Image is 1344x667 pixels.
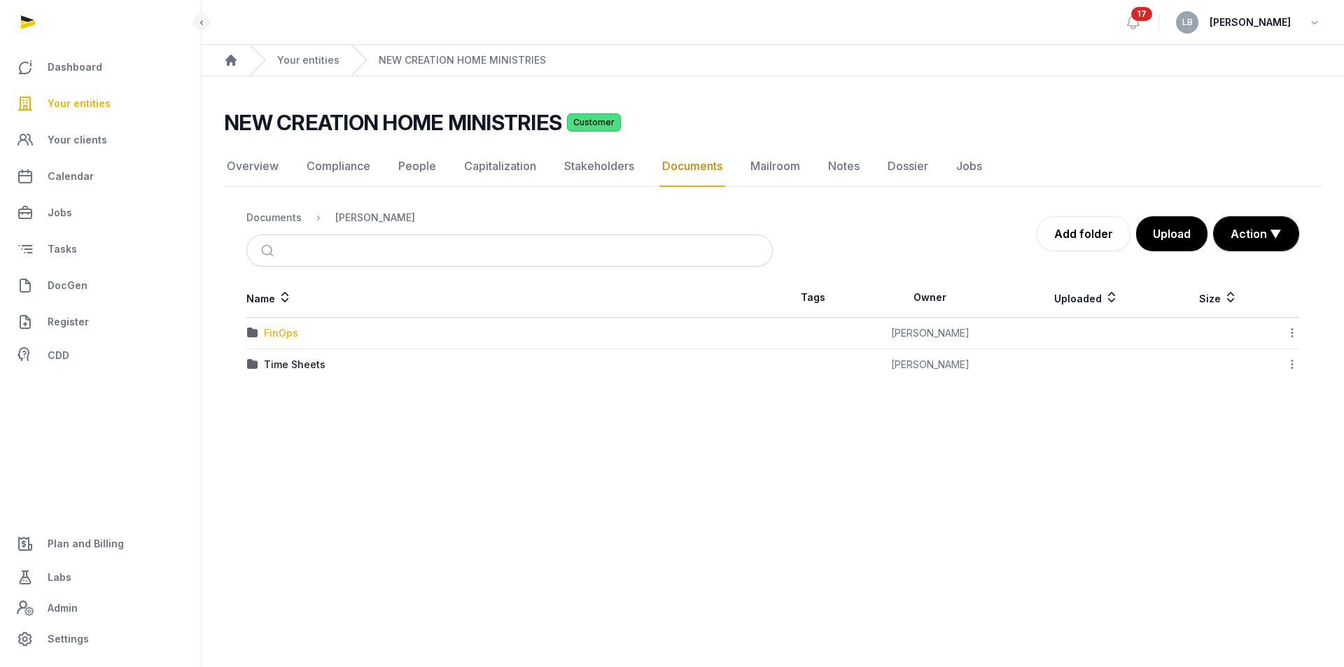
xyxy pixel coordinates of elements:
[224,146,1322,187] nav: Tabs
[11,232,190,266] a: Tasks
[247,359,258,370] img: folder.svg
[885,146,931,187] a: Dossier
[11,123,190,157] a: Your clients
[247,328,258,339] img: folder.svg
[853,278,1007,318] th: Owner
[48,132,107,148] span: Your clients
[11,594,190,622] a: Admin
[48,168,94,185] span: Calendar
[748,146,803,187] a: Mailroom
[48,569,71,586] span: Labs
[11,196,190,230] a: Jobs
[11,269,190,302] a: DocGen
[48,631,89,647] span: Settings
[48,314,89,330] span: Register
[246,201,773,234] nav: Breadcrumb
[48,59,102,76] span: Dashboard
[561,146,637,187] a: Stakeholders
[659,146,725,187] a: Documents
[48,277,87,294] span: DocGen
[264,326,298,340] div: FinOps
[264,358,325,372] div: Time Sheets
[11,622,190,656] a: Settings
[48,535,124,552] span: Plan and Billing
[304,146,373,187] a: Compliance
[395,146,439,187] a: People
[224,110,561,135] h2: NEW CREATION HOME MINISTRIES
[1214,217,1298,251] button: Action ▼
[277,53,339,67] a: Your entities
[253,235,286,266] button: Submit
[202,45,1344,76] nav: Breadcrumb
[224,146,281,187] a: Overview
[1007,278,1165,318] th: Uploaded
[773,278,853,318] th: Tags
[1182,18,1193,27] span: LB
[1165,278,1272,318] th: Size
[335,211,415,225] div: [PERSON_NAME]
[246,278,773,318] th: Name
[567,113,621,132] span: Customer
[1210,14,1291,31] span: [PERSON_NAME]
[953,146,985,187] a: Jobs
[11,561,190,594] a: Labs
[11,527,190,561] a: Plan and Billing
[48,204,72,221] span: Jobs
[1176,11,1198,34] button: LB
[48,347,69,364] span: CDD
[48,95,111,112] span: Your entities
[11,50,190,84] a: Dashboard
[11,342,190,370] a: CDD
[461,146,539,187] a: Capitalization
[11,160,190,193] a: Calendar
[379,53,546,67] a: NEW CREATION HOME MINISTRIES
[1136,216,1207,251] button: Upload
[48,600,78,617] span: Admin
[853,318,1007,349] td: [PERSON_NAME]
[48,241,77,258] span: Tasks
[1131,7,1152,21] span: 17
[11,305,190,339] a: Register
[246,211,302,225] div: Documents
[853,349,1007,381] td: [PERSON_NAME]
[1037,216,1130,251] a: Add folder
[11,87,190,120] a: Your entities
[825,146,862,187] a: Notes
